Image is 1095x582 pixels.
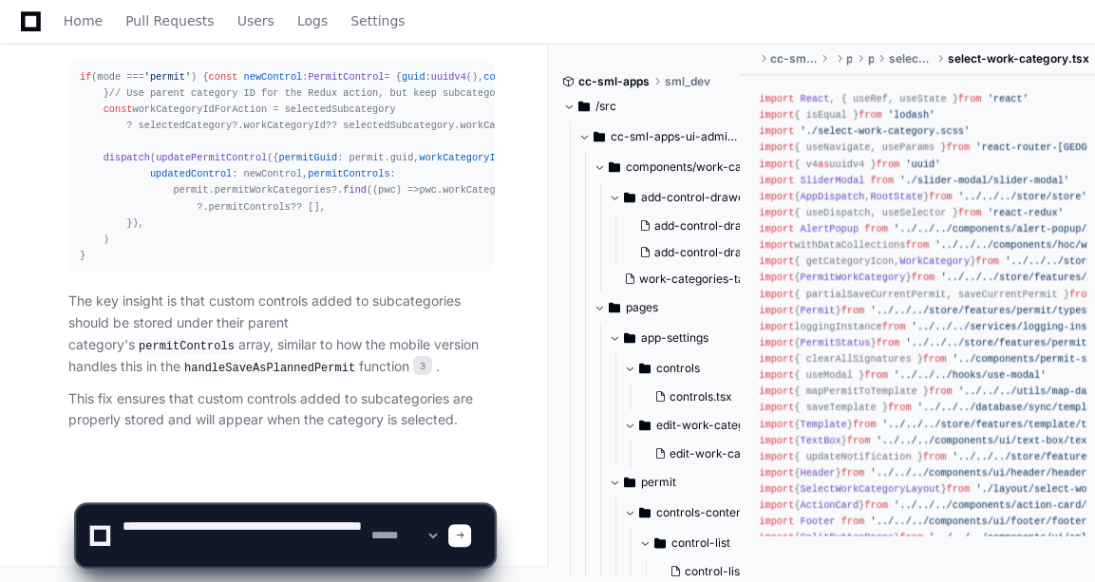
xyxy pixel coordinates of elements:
span: from [929,385,953,397]
span: workCategoryId [460,120,541,131]
span: 'react' [988,93,1029,104]
span: from [877,337,900,348]
button: controls [624,353,787,384]
span: import [759,337,794,348]
span: newControl [244,71,303,83]
span: from [923,353,947,365]
span: import [759,109,794,121]
span: import [759,125,794,137]
span: TextBox [800,435,840,446]
span: './select-work-category.scss' [800,125,970,137]
span: edit-work-catagories-tab.tsx [670,446,826,461]
button: work-categories-tab.tsx [616,266,761,292]
span: cc-sml-apps [578,74,650,89]
span: permitControls [209,201,291,213]
span: from [975,255,999,267]
span: const [209,71,238,83]
span: pages [846,51,852,66]
div: (mode === ) { : = { : (), : , : selectedSubcategory?. ?? selectedCategory?. ?? , : , : . , : , : ... [80,69,482,265]
span: from [958,93,982,104]
span: from [864,223,888,235]
span: 'uuid' [905,159,940,170]
span: Settings [350,15,405,27]
code: permitControls [135,338,238,355]
button: add-control-drawer [609,182,772,213]
svg: Directory [578,95,590,118]
span: './slider-modal/slider-modal' [899,175,1069,186]
span: from [958,207,982,218]
span: // Use parent category ID for the Redux action, but keep subcategory ID in the control [109,87,613,99]
span: workCategoryId [244,120,326,131]
span: import [759,419,794,430]
span: import [759,93,794,104]
span: PermitControl [308,71,384,83]
span: import [759,321,794,332]
span: const [104,103,133,115]
span: Header [800,467,835,479]
svg: Directory [594,125,605,148]
span: as [818,159,829,170]
span: from [853,419,877,430]
span: WorkCategory [899,255,970,267]
span: from [905,239,929,251]
span: permit [867,51,874,66]
span: from [841,305,865,316]
p: The key insight is that custom controls added to subcategories should be stored under their paren... [68,291,494,379]
svg: Directory [639,414,651,437]
button: add-control-drawer.scss [632,213,776,239]
span: workCategoryId [419,152,500,163]
span: permitWorkCategories [215,184,331,196]
span: guid [402,71,425,83]
button: cc-sml-apps-ui-admin/src [578,122,742,152]
span: edit-work-categories/edit-work-catagories-tab [656,418,787,433]
button: controls.tsx [647,384,776,410]
span: controls [656,361,700,376]
span: import [759,451,794,462]
span: '../../../components/ui/header/header' [870,467,1092,479]
button: app-settings [609,323,772,353]
span: updatePermitControl [156,152,267,163]
svg: Directory [609,296,620,319]
span: controlId [483,71,536,83]
button: /src [563,91,727,122]
span: PermitStatus [800,337,870,348]
span: permitGuid [279,152,338,163]
span: import [759,175,794,186]
span: pages [626,300,658,315]
span: import [759,435,794,446]
span: updatedControl [150,168,232,179]
span: /src [595,99,616,114]
span: cc-sml-apps-ui-admin/src [611,129,742,144]
button: add-control-drawer.tsx [632,239,776,266]
span: work-categories-tab.tsx [639,272,770,287]
span: import [759,353,794,365]
span: Permit [800,305,835,316]
span: import [759,191,794,202]
span: add-control-drawer.scss [654,218,788,234]
span: from [946,141,970,153]
span: Home [64,15,103,27]
span: select-work-category [889,51,933,66]
button: edit-work-catagories-tab.tsx [647,441,791,467]
span: import [759,159,794,170]
span: Users [237,15,274,27]
button: permit [609,467,772,498]
span: import [759,141,794,153]
span: app-settings [641,330,708,346]
span: from [888,402,912,413]
span: find [343,184,367,196]
svg: Directory [609,156,620,178]
code: handleSaveAsPlannedPermit [180,360,359,377]
span: sml_dev [665,74,710,89]
span: import [759,239,794,251]
span: Logs [297,15,328,27]
span: PermitWorkCategory [800,272,905,283]
span: from [923,451,947,462]
span: permitControls [308,168,389,179]
span: import [759,402,794,413]
span: React [800,93,829,104]
span: import [759,385,794,397]
svg: Directory [624,327,635,349]
span: 'permit' [144,71,191,83]
span: import [759,207,794,218]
